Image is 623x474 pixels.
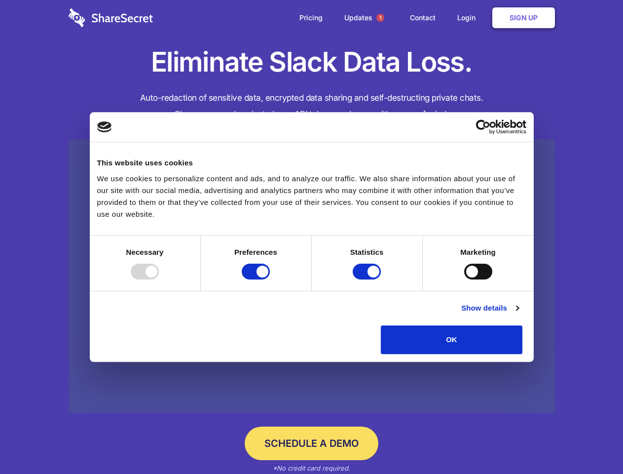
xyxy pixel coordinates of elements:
span: 1 [376,14,384,22]
strong: Statistics [350,248,384,256]
strong: Necessary [126,248,164,256]
h1: Eliminate Slack Data Loss. [69,44,555,80]
a: Wistia video thumbnail [69,139,555,413]
div: We use cookies to personalize content and ads, and to analyze our traffic. We also share informat... [97,173,526,220]
a: Usercentrics Cookiebot - opens in a new window [440,119,526,134]
div: This website uses cookies [97,157,526,169]
a: Contact [400,2,445,33]
button: OK [381,325,522,354]
a: Schedule a Demo [245,427,378,460]
a: Pricing [290,2,332,33]
a: Show details [461,302,518,314]
img: logo-wordmark-white-trans-d4663122ce5f474addd5e946df7df03e33cb6a1c49d2221995e7729f52c070b2.svg [69,8,153,27]
strong: Preferences [234,248,277,256]
em: *No credit card required. [273,464,350,472]
strong: Marketing [460,248,496,256]
h4: Auto-redaction of sensitive data, encrypted data sharing and self-destructing private chats. Shar... [69,90,555,122]
a: Sign Up [492,7,555,28]
a: Login [447,2,490,33]
img: logo [97,121,112,132]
